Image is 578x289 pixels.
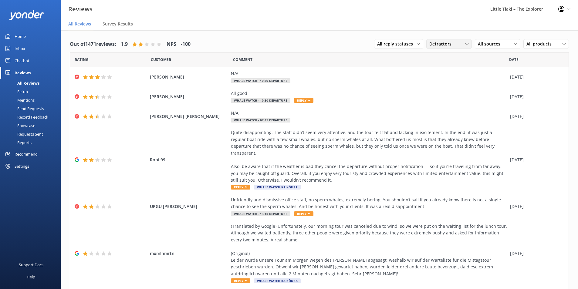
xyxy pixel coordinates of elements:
[15,160,29,172] div: Settings
[181,40,191,48] h4: -100
[510,156,561,163] div: [DATE]
[231,70,507,77] div: N/A
[231,110,507,116] div: N/A
[4,79,39,87] div: All Reviews
[231,223,507,277] div: (Translated by Google) Unfortunately, our morning tour was canceled due to wind, so we were put o...
[510,250,561,257] div: [DATE]
[103,21,133,27] span: Survey Results
[231,78,290,83] span: Whale Watch - 10:30 departure
[510,93,561,100] div: [DATE]
[15,30,26,42] div: Home
[15,148,38,160] div: Recommend
[68,4,93,14] h3: Reviews
[15,55,29,67] div: Chatbot
[4,138,61,147] a: Reports
[150,156,228,163] span: Robi 99
[377,41,417,47] span: All reply statuses
[4,104,61,113] a: Send Requests
[9,10,44,20] img: yonder-white-logo.png
[231,211,290,216] span: Whale Watch - 13:15 departure
[15,42,25,55] div: Inbox
[233,57,252,62] span: Question
[121,40,128,48] h4: 1.9
[4,113,48,121] div: Record Feedback
[231,129,507,183] div: Quite disappointing. The staff didn’t seem very attentive, and the tour felt flat and lacking in ...
[4,121,35,130] div: Showcase
[75,57,89,62] span: Date
[4,113,61,121] a: Record Feedback
[4,87,61,96] a: Setup
[150,74,228,80] span: [PERSON_NAME]
[4,121,61,130] a: Showcase
[254,278,301,283] span: Whale Watch Kaikōura
[4,138,32,147] div: Reports
[167,40,176,48] h4: NPS
[4,87,28,96] div: Setup
[231,185,250,190] span: Reply
[254,185,301,190] span: Whale Watch Kaikōura
[150,93,228,100] span: [PERSON_NAME]
[68,21,91,27] span: All Reviews
[150,250,228,257] span: mxmlnmrtn
[4,96,35,104] div: Mentions
[510,74,561,80] div: [DATE]
[510,203,561,210] div: [DATE]
[4,104,44,113] div: Send Requests
[294,98,313,103] span: Reply
[4,130,43,138] div: Requests Sent
[478,41,504,47] span: All sources
[294,211,313,216] span: Reply
[231,118,290,123] span: Whale Watch - 07:45 departure
[231,98,290,103] span: Whale Watch - 10:30 departure
[27,271,35,283] div: Help
[150,113,228,120] span: [PERSON_NAME] [PERSON_NAME]
[231,197,507,210] div: Unfriendly and dismissive office staff, no sperm whales, extremely boring. You shouldn’t sail if ...
[19,259,43,271] div: Support Docs
[4,96,61,104] a: Mentions
[151,57,171,62] span: Date
[15,67,31,79] div: Reviews
[4,79,61,87] a: All Reviews
[70,40,116,48] h4: Out of 1471 reviews:
[429,41,455,47] span: Detractors
[509,57,519,62] span: Date
[231,278,250,283] span: Reply
[510,113,561,120] div: [DATE]
[231,90,507,97] div: All good
[150,203,228,210] span: URGU [PERSON_NAME]
[526,41,555,47] span: All products
[4,130,61,138] a: Requests Sent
